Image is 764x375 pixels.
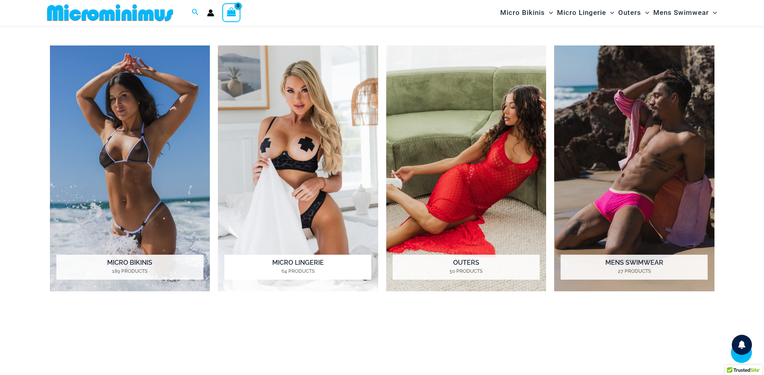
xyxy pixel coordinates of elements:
img: Micro Lingerie [218,45,378,291]
mark: 64 Products [224,268,371,275]
span: Menu Toggle [709,2,717,23]
h2: Micro Bikinis [56,255,203,280]
span: Menu Toggle [606,2,614,23]
mark: 27 Products [561,268,708,275]
a: Mens SwimwearMenu ToggleMenu Toggle [651,2,719,23]
a: Micro BikinisMenu ToggleMenu Toggle [498,2,555,23]
a: View Shopping Cart, empty [222,3,241,22]
a: Visit product category Outers [386,45,547,291]
a: Search icon link [192,8,199,18]
a: Account icon link [207,9,214,16]
a: Visit product category Mens Swimwear [554,45,714,291]
img: Mens Swimwear [554,45,714,291]
h2: Mens Swimwear [561,255,708,280]
mark: 189 Products [56,268,203,275]
h2: Outers [393,255,540,280]
span: Micro Lingerie [557,2,606,23]
a: Visit product category Micro Bikinis [50,45,210,291]
a: OutersMenu ToggleMenu Toggle [616,2,651,23]
img: Outers [386,45,547,291]
h2: Micro Lingerie [224,255,371,280]
span: Menu Toggle [641,2,649,23]
span: Mens Swimwear [653,2,709,23]
span: Outers [618,2,641,23]
iframe: TrustedSite Certified [50,313,714,373]
a: Micro LingerieMenu ToggleMenu Toggle [555,2,616,23]
img: MM SHOP LOGO FLAT [44,4,176,22]
span: Micro Bikinis [500,2,545,23]
mark: 50 Products [393,268,540,275]
img: Micro Bikinis [50,45,210,291]
nav: Site Navigation [497,1,721,24]
a: Visit product category Micro Lingerie [218,45,378,291]
span: Menu Toggle [545,2,553,23]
